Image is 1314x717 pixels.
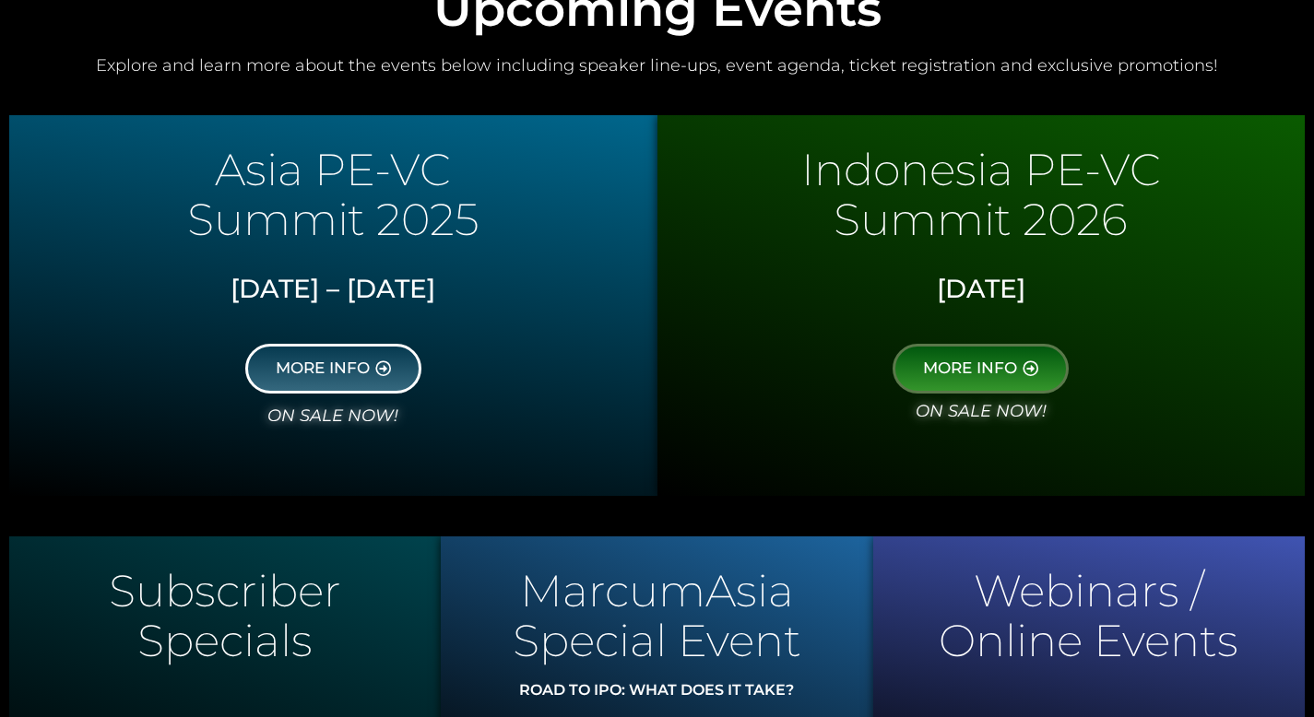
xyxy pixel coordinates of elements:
[671,274,1292,305] h3: [DATE]
[923,360,1017,377] span: MORE INFO
[23,274,644,305] h3: [DATE] – [DATE]
[18,623,432,658] p: Specials
[18,573,432,608] p: Subscriber
[450,683,863,698] p: ROAD TO IPO: WHAT DOES IT TAKE?
[667,202,1296,237] p: Summit 2026
[882,623,1296,658] p: Online Events
[916,401,1047,421] i: on sale now!
[276,360,370,377] span: MORE INFO
[18,202,648,237] p: Summit 2025
[882,573,1296,608] p: Webinars /
[245,344,421,394] a: MORE INFO
[9,55,1305,76] h2: Explore and learn more about the events below including speaker line-ups, event agenda, ticket re...
[267,406,398,426] i: on sale now!
[450,623,863,658] p: Special Event
[450,573,863,608] p: MarcumAsia
[18,152,648,187] p: Asia PE-VC
[667,152,1296,187] p: Indonesia PE-VC
[893,344,1069,394] a: MORE INFO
